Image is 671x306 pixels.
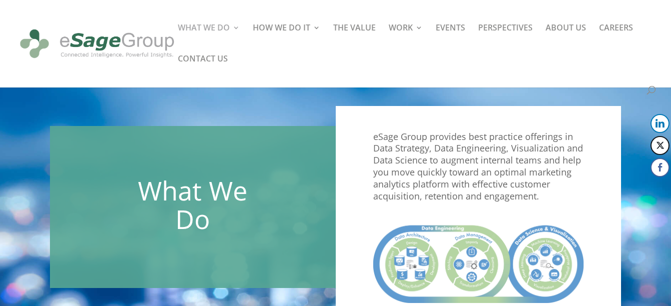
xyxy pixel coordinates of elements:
[17,22,177,66] img: eSage Group
[253,24,320,55] a: HOW WE DO IT
[478,24,533,55] a: PERSPECTIVES
[651,158,670,177] button: Facebook Share
[178,55,228,86] a: CONTACT US
[178,24,240,55] a: WHAT WE DO
[651,136,670,155] button: Twitter Share
[436,24,465,55] a: EVENTS
[389,24,423,55] a: WORK
[120,176,266,238] h1: What We Do
[373,131,584,211] p: eSage Group provides best practice offerings in Data Strategy, Data Engineering, Visualization an...
[546,24,586,55] a: ABOUT US
[651,114,670,133] button: LinkedIn Share
[333,24,376,55] a: THE VALUE
[599,24,633,55] a: CAREERS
